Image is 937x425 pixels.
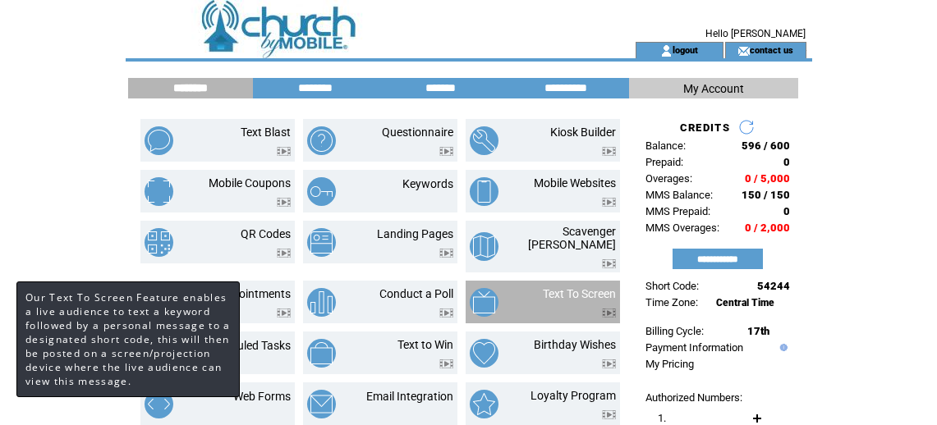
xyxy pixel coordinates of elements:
[218,287,291,300] a: Appointments
[645,172,692,185] span: Overages:
[534,176,616,190] a: Mobile Websites
[645,280,699,292] span: Short Code:
[307,177,336,206] img: keywords.png
[602,259,616,268] img: video.png
[470,177,498,206] img: mobile-websites.png
[645,358,694,370] a: My Pricing
[645,391,742,404] span: Authorized Numbers:
[233,390,291,403] a: Web Forms
[550,126,616,139] a: Kiosk Builder
[602,410,616,419] img: video.png
[776,344,788,351] img: help.gif
[645,325,704,337] span: Billing Cycle:
[602,147,616,156] img: video.png
[241,126,291,139] a: Text Blast
[645,205,710,217] span: MMS Prepaid:
[145,177,173,206] img: mobile-coupons.png
[531,389,616,402] a: Loyalty Program
[307,228,336,257] img: landing-pages.png
[377,227,453,240] a: Landing Pages
[742,139,790,152] span: 596 / 600
[439,249,453,258] img: video.png
[658,412,666,424] span: 1.
[602,359,616,368] img: video.png
[683,82,744,95] span: My Account
[534,338,616,351] a: Birthday Wishes
[397,338,453,351] a: Text to Win
[783,156,790,168] span: 0
[645,222,719,234] span: MMS Overages:
[528,225,616,251] a: Scavenger [PERSON_NAME]
[206,339,291,352] a: Scheduled Tasks
[145,390,173,418] img: web-forms.png
[439,308,453,318] img: video.png
[277,308,291,318] img: video.png
[379,287,453,300] a: Conduct a Poll
[439,147,453,156] img: video.png
[645,189,713,201] span: MMS Balance:
[602,308,616,318] img: video.png
[209,176,291,190] a: Mobile Coupons
[307,339,336,368] img: text-to-win.png
[402,177,453,190] a: Keywords
[747,325,769,337] span: 17th
[645,296,698,308] span: Time Zone:
[307,390,336,418] img: email-integration.png
[716,297,774,308] span: Central Time
[750,44,793,55] a: contact us
[742,189,790,201] span: 150 / 150
[745,172,790,185] span: 0 / 5,000
[277,249,291,258] img: video.png
[25,290,231,388] span: Our Text To Screen Feature enables a live audience to text a keyword followed by a personal messa...
[737,44,750,57] img: contact_us_icon.gif
[307,288,336,317] img: conduct-a-poll.png
[680,121,730,134] span: CREDITS
[470,288,498,317] img: text-to-screen.png
[645,139,686,152] span: Balance:
[439,359,453,368] img: video.png
[783,205,790,217] span: 0
[145,228,173,257] img: qr-codes.png
[366,390,453,403] a: Email Integration
[241,227,291,240] a: QR Codes
[145,126,173,155] img: text-blast.png
[277,147,291,156] img: video.png
[645,341,743,354] a: Payment Information
[757,280,790,292] span: 54244
[645,156,683,168] span: Prepaid:
[382,126,453,139] a: Questionnaire
[705,28,806,39] span: Hello [PERSON_NAME]
[660,44,673,57] img: account_icon.gif
[470,339,498,368] img: birthday-wishes.png
[602,198,616,207] img: video.png
[470,126,498,155] img: kiosk-builder.png
[307,126,336,155] img: questionnaire.png
[470,390,498,418] img: loyalty-program.png
[673,44,698,55] a: logout
[470,232,498,261] img: scavenger-hunt.png
[277,198,291,207] img: video.png
[745,222,790,234] span: 0 / 2,000
[543,287,616,300] a: Text To Screen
